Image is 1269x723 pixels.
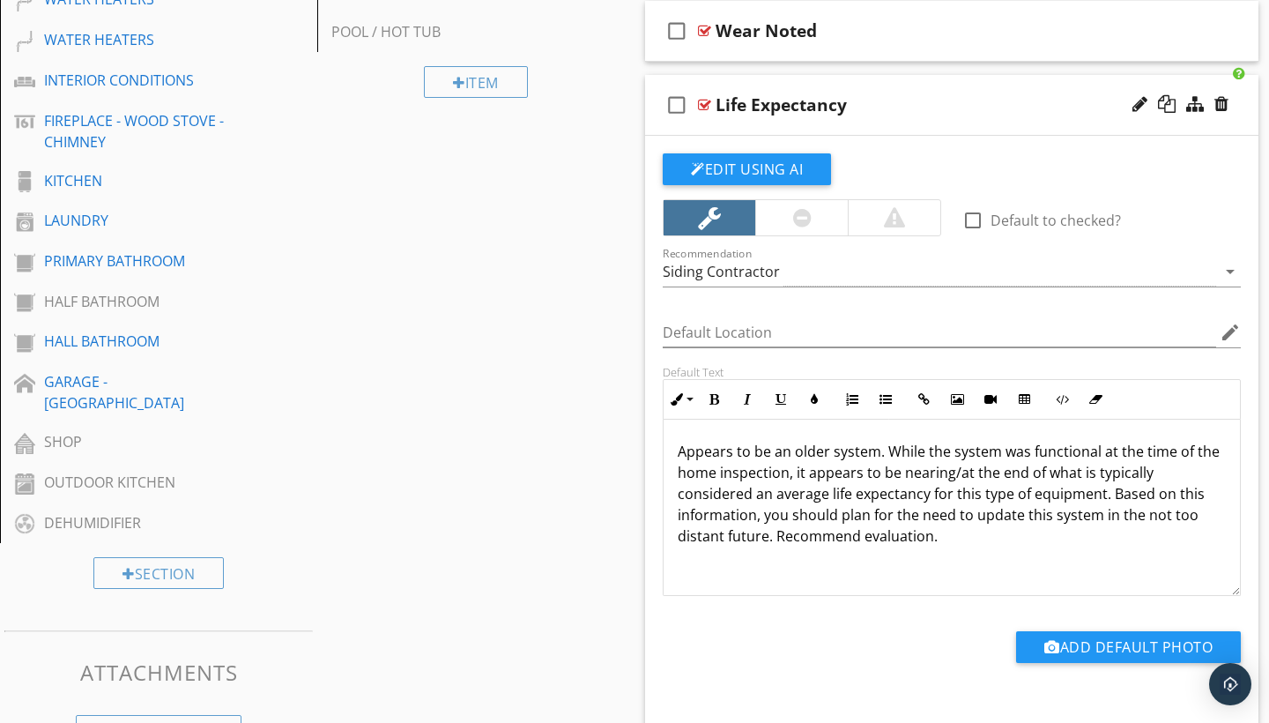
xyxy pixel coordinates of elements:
button: Code View [1045,383,1079,416]
div: Open Intercom Messenger [1209,663,1251,705]
div: Section [93,557,224,589]
div: GARAGE - [GEOGRAPHIC_DATA] [44,371,234,414]
i: check_box_outline_blank [663,10,691,52]
div: Wear Noted [716,20,817,41]
div: HALF BATHROOM [44,291,234,312]
div: Life Expectancy [716,94,847,116]
button: Italic (⌘I) [731,383,764,416]
div: HALL BATHROOM [44,331,234,352]
div: DEHUMIDIFIER [44,512,234,533]
div: KITCHEN [44,170,234,191]
div: FIREPLACE - WOOD STOVE - CHIMNEY [44,110,234,153]
div: POOL / HOT TUB [331,21,560,42]
button: Insert Image (⌘P) [940,383,974,416]
div: Item [424,66,528,98]
button: Insert Table [1007,383,1041,416]
div: Siding Contractor [663,264,780,280]
button: Insert Link (⌘K) [907,383,940,416]
button: Ordered List [835,383,869,416]
div: INTERIOR CONDITIONS [44,70,234,91]
button: Bold (⌘B) [697,383,731,416]
button: Clear Formatting [1079,383,1112,416]
button: Underline (⌘U) [764,383,798,416]
p: Appears to be an older system. While the system was functional at the time of the home inspection... [678,441,1226,547]
button: Edit Using AI [663,153,831,185]
button: Insert Video [974,383,1007,416]
button: Add Default Photo [1016,631,1241,663]
div: OUTDOOR KITCHEN [44,472,234,493]
div: SHOP [44,431,234,452]
i: arrow_drop_down [1220,261,1241,282]
div: WATER HEATERS [44,29,234,50]
label: Default to checked? [991,212,1121,229]
button: Inline Style [664,383,697,416]
button: Unordered List [869,383,902,416]
div: Default Text [663,365,1241,379]
i: edit [1220,322,1241,343]
button: Colors [798,383,831,416]
div: PRIMARY BATHROOM [44,250,234,272]
input: Default Location [663,318,1216,347]
div: LAUNDRY [44,210,234,231]
i: check_box_outline_blank [663,84,691,126]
